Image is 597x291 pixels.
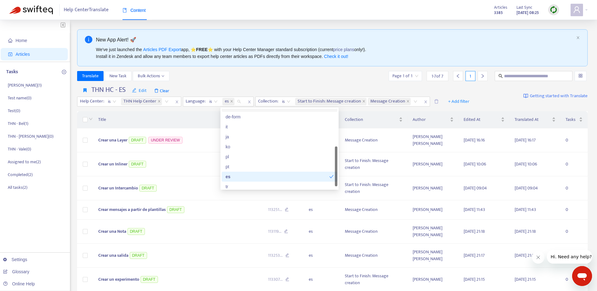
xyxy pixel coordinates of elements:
th: Edited At [459,111,510,128]
span: es [222,98,234,105]
p: THN - Vale ( 0 ) [8,146,31,152]
a: Glossary [3,269,29,274]
span: Articles [494,4,507,11]
button: close [576,36,580,40]
span: Collection : [256,97,279,106]
span: Crear un experimento [98,276,139,283]
span: THN Help Center [123,98,156,105]
span: close [362,100,365,103]
div: New App Alert! 🚀 [96,36,574,44]
span: 113119 ... [268,228,281,235]
span: New Task [109,73,127,79]
div: de-form [222,112,337,122]
span: Crear un Inliner [98,160,127,168]
td: 0 [561,152,588,176]
img: image-link [523,93,528,98]
span: Articles [16,52,30,57]
td: es [304,244,340,268]
td: 0 [561,244,588,268]
div: pt [225,163,334,170]
div: ja [225,133,334,140]
span: info-circle [85,36,92,43]
button: New Task [104,71,132,81]
div: 1 [465,71,475,81]
span: [DATE] 09:04 [515,184,538,192]
span: [DATE] 21:17 [464,252,485,259]
p: Test name ( 0 ) [8,95,31,101]
p: THN - Bel ( 1 ) [8,120,28,127]
span: delete [434,99,439,104]
span: account-book [8,52,12,56]
b: FREE [196,47,207,52]
td: [PERSON_NAME] [408,152,459,176]
span: Translated At [515,116,551,123]
span: [DATE] 11:43 [464,206,485,213]
th: Tasks [561,111,588,128]
span: Start to Finish: Message creation [295,98,367,105]
span: DRAFT [141,276,158,283]
a: Getting started with Translate [523,86,588,107]
td: Start to Finish: Message creation [340,152,408,176]
div: pl [222,152,337,162]
button: + Add filter [443,97,474,107]
span: THN Help Center [121,98,162,105]
span: delete [154,88,159,93]
td: [PERSON_NAME] [PERSON_NAME] [408,128,459,152]
span: 113307 ... [268,276,283,283]
span: DRAFT [167,206,184,213]
p: Tasks [6,68,18,76]
span: DRAFT [129,137,146,144]
span: Crear mensajes a partir de plantillas [98,206,166,213]
button: editEdit [127,86,151,96]
span: Crear una Layer [98,136,127,144]
span: user [573,6,581,13]
div: ko [222,142,337,152]
td: Message Creation [340,244,408,268]
span: Language : [183,97,206,106]
span: es [225,98,229,105]
span: [DATE] 11:43 [515,206,536,213]
h4: THN HC - ES [91,86,126,94]
span: Collection [345,116,398,123]
span: close [422,98,430,106]
span: DRAFT [127,228,145,235]
span: Start to Finish: Message creation [298,98,361,105]
td: Message Creation [340,200,408,220]
div: tr [222,182,337,192]
span: Crear una salida [98,252,128,259]
span: close [173,98,181,106]
td: [PERSON_NAME] [408,176,459,200]
td: 0 [561,128,588,152]
td: Message Creation [340,220,408,244]
span: close [230,100,233,103]
td: es [304,200,340,220]
td: es [304,220,340,244]
span: Edit [132,87,147,94]
div: pl [225,153,334,160]
span: Getting started with Translate [530,93,588,100]
th: Translated At [510,111,561,128]
iframe: Button to launch messaging window [572,266,592,286]
span: close [406,100,410,103]
span: DRAFT [130,252,147,259]
iframe: Close message [532,251,544,264]
span: Last Sync [516,4,532,11]
strong: 3385 [494,9,503,16]
span: [DATE] 21:15 [515,276,536,283]
span: [DATE] 10:06 [515,160,537,168]
span: 113251 ... [268,206,282,213]
a: Check it out! [324,54,348,59]
span: UNDER REVIEW [148,137,182,144]
span: Message Creation [368,98,411,105]
a: Online Help [3,281,35,286]
p: All tasks ( 2 ) [8,184,27,191]
span: is [209,97,218,106]
span: [DATE] 16:16 [464,136,485,144]
span: down [161,74,164,78]
span: Crear un Intercambio [98,184,138,192]
a: Articles PDF Export [143,47,181,52]
span: book [123,8,127,12]
p: [PERSON_NAME] ( 1 ) [8,82,42,88]
span: [DATE] 16:17 [515,136,536,144]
